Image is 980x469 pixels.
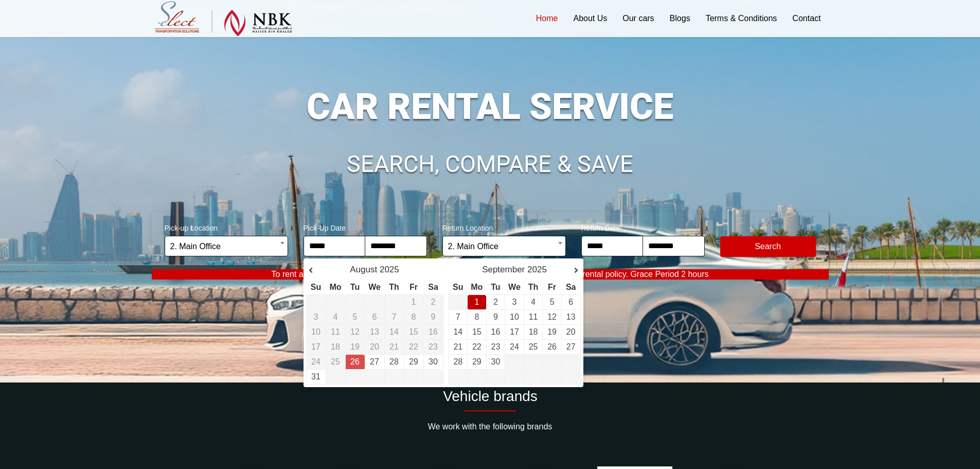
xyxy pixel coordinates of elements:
[472,342,482,351] a: 22
[392,312,397,321] span: 7
[389,357,399,366] a: 28
[170,236,282,257] span: 2. Main Office
[309,266,324,276] a: Prev
[165,217,288,236] span: Pick-up Location
[482,265,525,274] span: September
[547,312,557,321] a: 12
[409,327,418,336] span: 15
[453,357,462,366] a: 28
[350,265,377,274] span: August
[472,357,482,366] a: 29
[529,312,538,321] a: 11
[471,283,483,291] span: Monday
[566,342,576,351] a: 27
[581,217,705,236] span: Return Date
[331,342,340,351] span: 18
[431,312,436,321] span: 9
[428,283,438,291] span: Saturday
[568,298,573,306] a: 6
[512,298,517,306] a: 3
[474,298,479,306] a: 1
[491,357,501,366] a: 30
[412,312,416,321] span: 8
[453,327,462,336] a: 14
[154,1,292,37] img: Select Rent a Car
[389,342,399,351] span: 21
[566,327,576,336] a: 20
[491,342,501,351] a: 23
[563,266,578,276] a: Next
[389,327,399,336] span: 14
[412,298,416,306] span: 1
[368,283,381,291] span: Wednesday
[442,217,566,236] span: Return Location
[548,283,556,291] span: Friday
[472,327,482,336] a: 15
[350,357,360,366] a: 26
[529,327,538,336] a: 18
[453,342,462,351] a: 21
[720,236,816,257] button: Modify Search
[333,312,338,321] span: 4
[350,283,360,291] span: Tuesday
[531,298,536,306] a: 4
[304,217,427,236] span: Pick-Up Date
[311,283,321,291] span: Sunday
[547,327,557,336] a: 19
[331,357,340,366] span: 25
[353,312,358,321] span: 5
[510,327,519,336] a: 17
[442,236,566,256] span: 2. Main Office
[550,298,555,306] a: 5
[493,312,498,321] a: 9
[409,357,418,366] a: 29
[311,372,320,381] a: 31
[165,236,288,256] span: 2. Main Office
[429,342,438,351] span: 23
[409,342,418,351] span: 22
[311,342,320,351] span: 17
[152,388,829,405] h2: Vehicle brands
[566,283,576,291] span: Saturday
[311,357,320,366] span: 24
[431,298,436,306] span: 2
[474,312,479,321] a: 8
[152,152,829,176] h1: SEARCH, COMPARE & SAVE
[409,283,418,291] span: Friday
[547,342,557,351] a: 26
[566,312,576,321] a: 13
[491,283,500,291] span: Tuesday
[508,283,521,291] span: Wednesday
[510,312,519,321] a: 10
[370,357,379,366] a: 27
[380,265,399,274] span: 2025
[350,342,360,351] span: 19
[510,342,519,351] a: 24
[456,312,460,321] a: 7
[370,342,379,351] span: 20
[152,89,829,125] h1: CAR RENTAL SERVICE
[152,422,829,432] p: We work with the following brands
[370,327,379,336] span: 13
[152,269,829,280] p: To rent a vehicle, customers must be at least 21 years of age, in accordance with our rental poli...
[429,327,438,336] span: 16
[528,283,539,291] span: Thursday
[527,265,547,274] span: 2025
[372,312,377,321] span: 6
[329,283,341,291] span: Monday
[345,355,365,370] td: Return Date
[389,283,399,291] span: Thursday
[429,357,438,366] a: 30
[331,327,340,336] span: 11
[453,283,463,291] span: Sunday
[493,298,498,306] a: 2
[314,312,318,321] span: 3
[311,327,320,336] span: 10
[350,327,360,336] span: 12
[491,327,501,336] a: 16
[448,236,560,257] span: 2. Main Office
[529,342,538,351] a: 25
